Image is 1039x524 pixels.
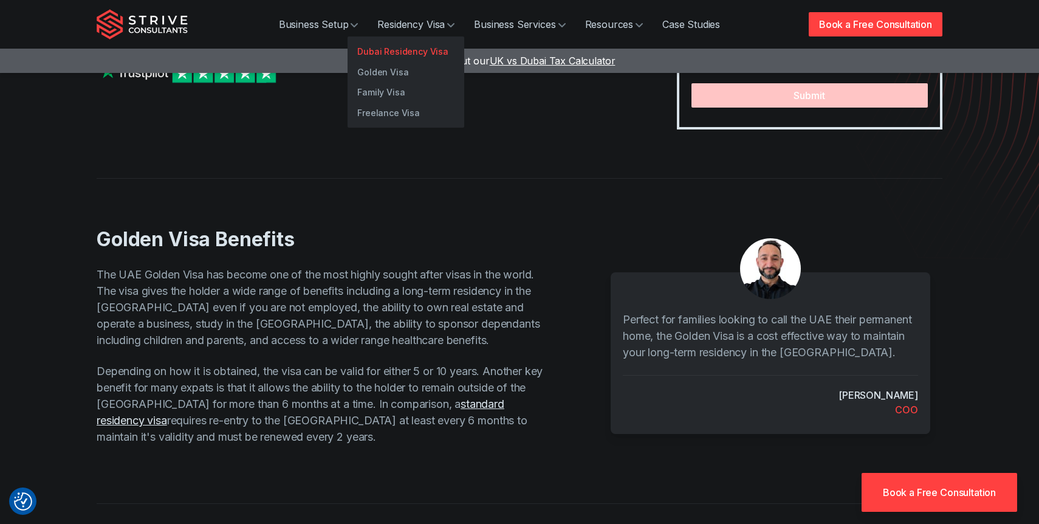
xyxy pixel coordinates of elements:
[575,12,653,36] a: Resources
[14,492,32,511] img: Revisit consent button
[97,363,545,445] p: Depending on how it is obtained, the visa can be valid for either 5 or 10 years. Another key bene...
[740,238,801,299] img: aDXDSydWJ-7kSlbU_Untitleddesign-75-.png
[348,103,464,123] a: Freelance Visa
[838,388,918,402] cite: [PERSON_NAME]
[809,12,942,36] a: Book a Free Consultation
[14,492,32,511] button: Consent Preferences
[97,9,188,40] img: Strive Consultants
[348,82,464,103] a: Family Visa
[653,12,730,36] a: Case Studies
[424,55,616,67] a: Check out ourUK vs Dubai Tax Calculator
[862,473,1017,512] a: Book a Free Consultation
[348,41,464,62] a: Dubai Residency Visa
[269,12,368,36] a: Business Setup
[368,12,464,36] a: Residency Visa
[464,12,575,36] a: Business Services
[97,266,545,348] p: The UAE Golden Visa has become one of the most highly sought after visas in the world. The visa g...
[348,62,464,83] a: Golden Visa
[490,55,616,67] span: UK vs Dubai Tax Calculator
[691,83,928,108] button: Submit
[895,402,918,417] div: COO
[97,227,545,252] h2: Golden Visa Benefits
[623,311,918,360] p: Perfect for families looking to call the UAE their permanent home, the Golden Visa is a cost effe...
